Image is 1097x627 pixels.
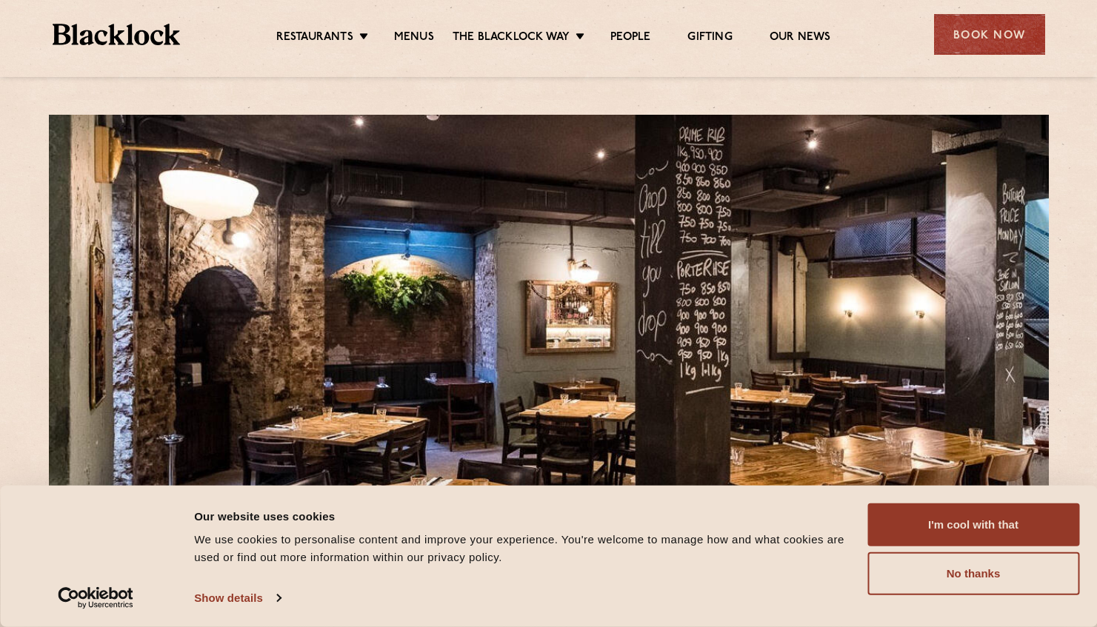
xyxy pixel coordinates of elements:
[867,503,1079,546] button: I'm cool with that
[194,507,850,525] div: Our website uses cookies
[453,30,570,47] a: The Blacklock Way
[194,531,850,566] div: We use cookies to personalise content and improve your experience. You're welcome to manage how a...
[610,30,650,47] a: People
[194,587,280,609] a: Show details
[276,30,353,47] a: Restaurants
[687,30,732,47] a: Gifting
[31,587,161,609] a: Usercentrics Cookiebot - opens in a new window
[934,14,1045,55] div: Book Now
[770,30,831,47] a: Our News
[867,552,1079,595] button: No thanks
[394,30,434,47] a: Menus
[53,24,181,45] img: BL_Textured_Logo-footer-cropped.svg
